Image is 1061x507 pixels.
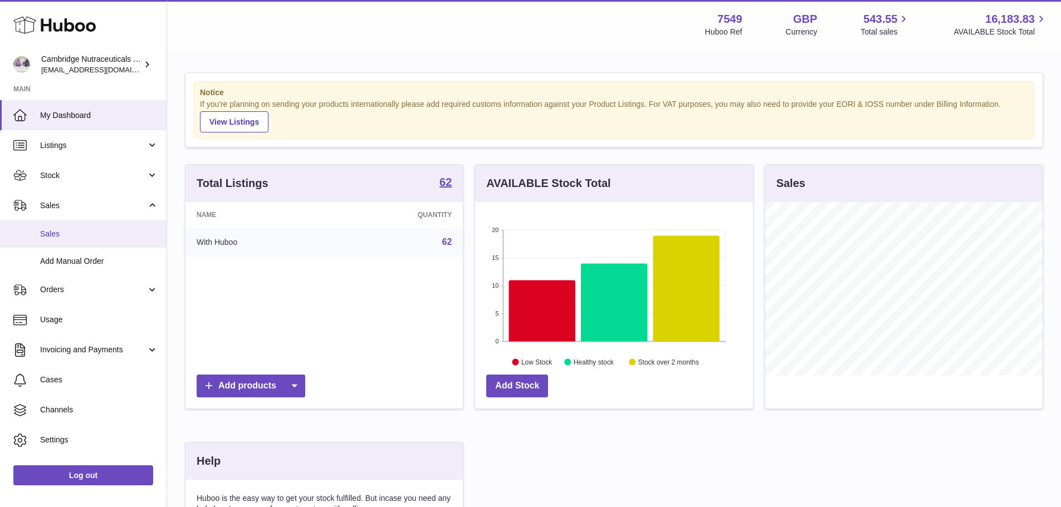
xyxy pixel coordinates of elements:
span: Invoicing and Payments [40,344,146,355]
td: With Huboo [185,228,332,257]
span: AVAILABLE Stock Total [954,27,1048,37]
span: Usage [40,314,158,325]
text: 0 [496,338,499,344]
h3: Total Listings [197,176,268,191]
text: 10 [492,282,499,289]
div: Cambridge Nutraceuticals Ltd [41,54,141,75]
a: View Listings [200,111,268,132]
div: Huboo Ref [705,27,742,37]
th: Name [185,202,332,228]
a: Add Stock [486,375,548,397]
span: Channels [40,405,158,415]
span: Listings [40,140,146,151]
a: 543.55 Total sales [860,12,910,37]
text: 5 [496,310,499,317]
strong: Notice [200,87,1028,98]
a: Log out [13,465,153,485]
h3: Sales [776,176,805,191]
h3: Help [197,454,221,469]
span: 16,183.83 [985,12,1035,27]
text: Low Stock [521,358,552,366]
a: 62 [442,237,452,247]
span: Settings [40,435,158,445]
text: Stock over 2 months [638,358,699,366]
span: My Dashboard [40,110,158,121]
a: 16,183.83 AVAILABLE Stock Total [954,12,1048,37]
div: Currency [786,27,818,37]
span: Sales [40,200,146,211]
span: Stock [40,170,146,181]
span: Sales [40,229,158,239]
span: Add Manual Order [40,256,158,267]
strong: GBP [793,12,817,27]
h3: AVAILABLE Stock Total [486,176,610,191]
span: [EMAIL_ADDRESS][DOMAIN_NAME] [41,65,164,74]
a: Add products [197,375,305,397]
strong: 62 [439,176,452,188]
img: internalAdmin-7549@internal.huboo.com [13,56,30,73]
span: 543.55 [863,12,897,27]
a: 62 [439,176,452,190]
div: If you're planning on sending your products internationally please add required customs informati... [200,99,1028,132]
text: Healthy stock [574,358,614,366]
text: 15 [492,254,499,261]
span: Cases [40,375,158,385]
strong: 7549 [717,12,742,27]
th: Quantity [332,202,463,228]
span: Total sales [860,27,910,37]
span: Orders [40,284,146,295]
text: 20 [492,227,499,233]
